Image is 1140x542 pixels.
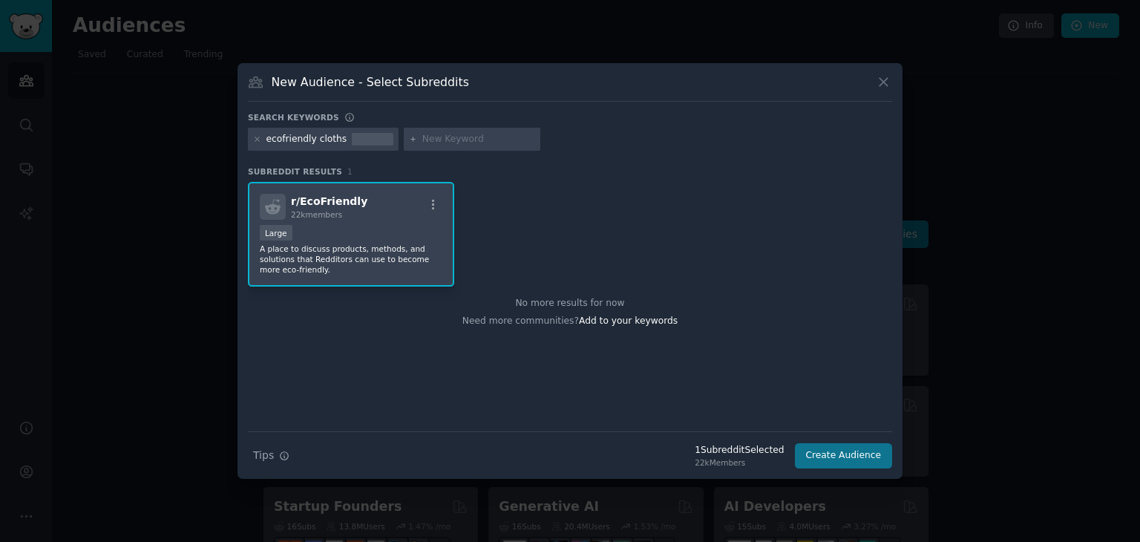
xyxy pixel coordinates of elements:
[272,74,469,90] h3: New Audience - Select Subreddits
[579,316,678,326] span: Add to your keywords
[695,457,784,468] div: 22k Members
[422,133,535,146] input: New Keyword
[347,167,353,176] span: 1
[260,244,442,275] p: A place to discuss products, methods, and solutions that Redditors can use to become more eco-fri...
[248,310,892,328] div: Need more communities?
[695,444,784,457] div: 1 Subreddit Selected
[795,443,893,468] button: Create Audience
[248,112,339,123] h3: Search keywords
[253,448,274,463] span: Tips
[248,443,295,468] button: Tips
[291,195,367,207] span: r/ EcoFriendly
[260,225,292,241] div: Large
[248,166,342,177] span: Subreddit Results
[248,297,892,310] div: No more results for now
[291,210,342,219] span: 22k members
[266,133,347,146] div: ecofriendly cloths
